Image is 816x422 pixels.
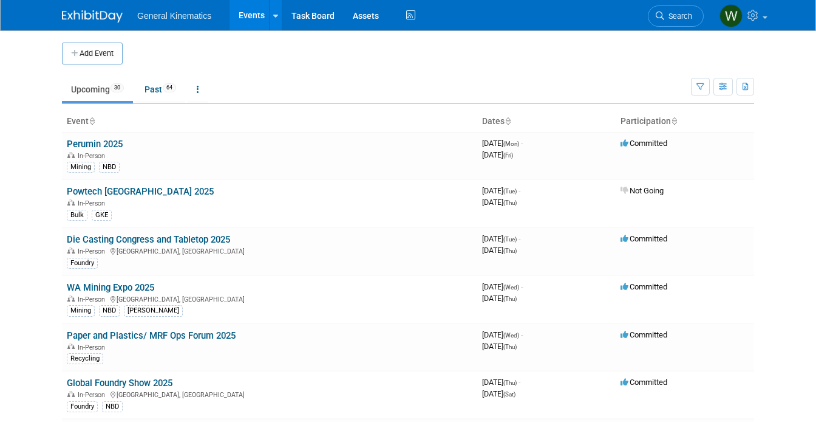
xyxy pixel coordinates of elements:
div: NBD [99,162,120,173]
a: Search [648,5,704,27]
div: [GEOGRAPHIC_DATA], [GEOGRAPHIC_DATA] [67,389,472,399]
span: (Thu) [503,199,517,206]
a: Sort by Start Date [505,116,511,126]
img: In-Person Event [67,296,75,302]
img: In-Person Event [67,199,75,206]
span: [DATE] [482,234,520,243]
th: Dates [477,111,616,132]
div: Mining [67,305,95,316]
span: 30 [110,83,124,92]
a: Global Foundry Show 2025 [67,378,172,389]
a: WA Mining Expo 2025 [67,282,154,293]
a: Powtech [GEOGRAPHIC_DATA] 2025 [67,186,214,197]
span: [DATE] [482,330,523,339]
img: In-Person Event [67,391,75,397]
div: [GEOGRAPHIC_DATA], [GEOGRAPHIC_DATA] [67,246,472,255]
div: Recycling [67,353,103,364]
img: In-Person Event [67,152,75,158]
span: (Sat) [503,391,515,398]
span: In-Person [78,152,109,160]
div: NBD [102,401,123,412]
a: Past64 [135,78,185,101]
span: - [518,234,520,243]
span: 64 [163,83,176,92]
span: Committed [620,282,667,291]
span: [DATE] [482,389,515,398]
div: [GEOGRAPHIC_DATA], [GEOGRAPHIC_DATA] [67,294,472,303]
div: GKE [92,210,112,221]
a: Perumin 2025 [67,139,123,150]
span: (Wed) [503,284,519,291]
span: Not Going [620,186,664,195]
span: General Kinematics [137,11,211,21]
span: In-Person [78,391,109,399]
span: (Thu) [503,296,517,302]
img: Whitney Swanson [719,4,743,27]
span: Committed [620,330,667,339]
span: (Fri) [503,152,513,159]
span: In-Person [78,199,109,207]
span: - [521,330,523,339]
span: [DATE] [482,150,513,159]
span: (Wed) [503,332,519,339]
span: (Thu) [503,344,517,350]
span: (Mon) [503,140,519,147]
span: - [518,378,520,387]
span: (Tue) [503,188,517,195]
img: ExhibitDay [62,10,123,22]
span: Committed [620,139,667,148]
div: Mining [67,162,95,173]
span: In-Person [78,247,109,255]
span: Search [664,12,692,21]
span: [DATE] [482,186,520,195]
a: Sort by Event Name [89,116,95,126]
span: (Thu) [503,247,517,254]
span: [DATE] [482,342,517,351]
div: Bulk [67,210,87,221]
div: NBD [99,305,120,316]
a: Sort by Participation Type [671,116,677,126]
span: [DATE] [482,246,517,255]
img: In-Person Event [67,344,75,350]
span: Committed [620,378,667,387]
span: [DATE] [482,139,523,148]
img: In-Person Event [67,247,75,254]
span: - [521,282,523,291]
span: - [518,186,520,195]
div: [PERSON_NAME] [124,305,183,316]
button: Add Event [62,43,123,64]
span: [DATE] [482,378,520,387]
span: [DATE] [482,198,517,207]
span: [DATE] [482,282,523,291]
span: [DATE] [482,294,517,303]
th: Participation [616,111,754,132]
th: Event [62,111,477,132]
div: Foundry [67,401,98,412]
a: Paper and Plastics/ MRF Ops Forum 2025 [67,330,236,341]
a: Die Casting Congress and Tabletop 2025 [67,234,230,245]
span: In-Person [78,344,109,351]
span: Committed [620,234,667,243]
span: - [521,139,523,148]
span: (Tue) [503,236,517,243]
a: Upcoming30 [62,78,133,101]
div: Foundry [67,258,98,269]
span: In-Person [78,296,109,303]
span: (Thu) [503,379,517,386]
